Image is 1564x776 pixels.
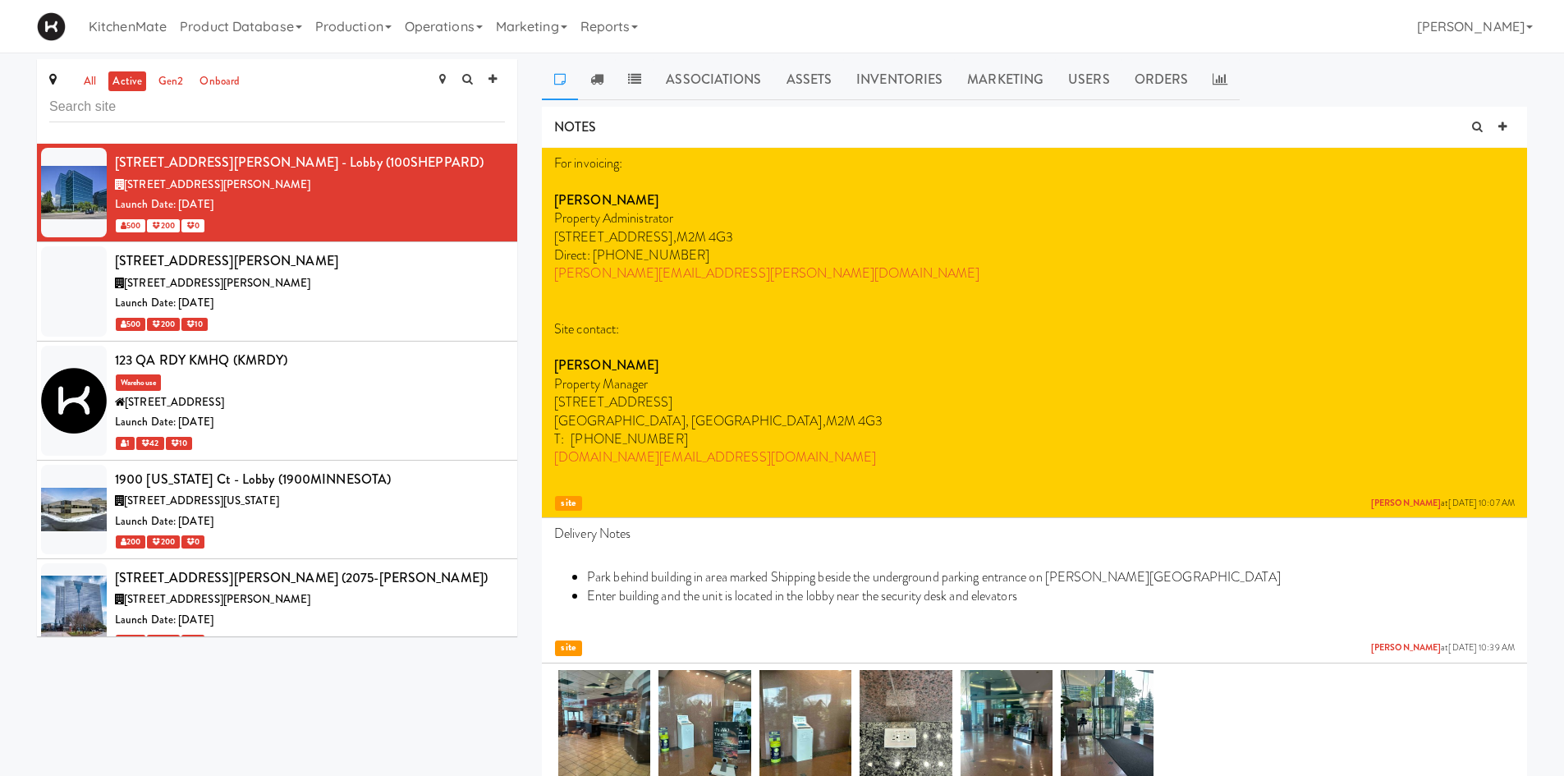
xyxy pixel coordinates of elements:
[677,227,734,246] span: M2M 4G3
[1371,642,1515,654] span: at [DATE] 10:39 AM
[587,568,1515,586] li: Park behind building in area marked Shipping beside the underground parking entrance on [PERSON_N...
[554,209,673,227] span: Property Administrator
[554,429,688,448] span: T: [PHONE_NUMBER]
[654,59,773,100] a: Associations
[554,246,709,264] span: Direct: [PHONE_NUMBER]
[115,293,505,314] div: Launch Date: [DATE]
[554,264,979,282] a: [PERSON_NAME][EMAIL_ADDRESS][PERSON_NAME][DOMAIN_NAME]
[124,493,279,508] span: [STREET_ADDRESS][US_STATE]
[1371,497,1441,509] a: [PERSON_NAME]
[80,71,100,92] a: all
[125,394,224,410] span: [STREET_ADDRESS]
[181,635,204,648] span: 0
[115,348,505,373] div: 123 QA RDY KMHQ (KMRDY)
[115,195,505,215] div: Launch Date: [DATE]
[116,374,161,391] span: Warehouse
[195,71,244,92] a: onboard
[147,219,179,232] span: 200
[554,374,649,393] span: Property Manager
[115,467,505,492] div: 1900 [US_STATE] Ct - Lobby (1900MINNESOTA)
[587,587,1515,605] li: Enter building and the unit is located in the lobby near the security desk and elevators
[108,71,146,92] a: active
[116,535,145,549] span: 200
[181,318,208,331] span: 10
[37,242,517,341] li: [STREET_ADDRESS][PERSON_NAME][STREET_ADDRESS][PERSON_NAME]Launch Date: [DATE] 500 200 10
[37,144,517,242] li: [STREET_ADDRESS][PERSON_NAME] - Lobby (100SHEPPARD)[STREET_ADDRESS][PERSON_NAME]Launch Date: [DAT...
[147,318,179,331] span: 200
[37,559,517,658] li: [STREET_ADDRESS][PERSON_NAME] (2075-[PERSON_NAME])[STREET_ADDRESS][PERSON_NAME]Launch Date: [DATE...
[554,448,876,466] a: [DOMAIN_NAME][EMAIL_ADDRESS][DOMAIN_NAME]
[844,59,955,100] a: Inventories
[115,150,505,175] div: [STREET_ADDRESS][PERSON_NAME] - Lobby (100SHEPPARD)
[1371,641,1441,654] a: [PERSON_NAME]
[37,342,517,461] li: 123 QA RDY KMHQ (KMRDY)Warehouse[STREET_ADDRESS]Launch Date: [DATE] 1 42 10
[554,154,1515,172] p: For invoicing:
[554,117,597,136] span: NOTES
[181,219,204,232] span: 0
[49,92,505,122] input: Search site
[116,635,145,648] span: 200
[115,512,505,532] div: Launch Date: [DATE]
[154,71,187,92] a: gen2
[554,393,673,411] span: [STREET_ADDRESS]
[124,275,310,291] span: [STREET_ADDRESS][PERSON_NAME]
[181,535,204,549] span: 0
[115,566,505,590] div: [STREET_ADDRESS][PERSON_NAME] (2075-[PERSON_NAME])
[554,525,1515,543] p: Delivery Notes
[115,249,505,273] div: [STREET_ADDRESS][PERSON_NAME]
[554,191,658,209] strong: [PERSON_NAME]
[555,496,582,512] span: site
[1371,498,1515,510] span: at [DATE] 10:07 AM
[124,177,310,192] span: [STREET_ADDRESS][PERSON_NAME]
[37,12,66,41] img: Micromart
[115,610,505,631] div: Launch Date: [DATE]
[554,228,1515,246] p: [STREET_ADDRESS],
[116,437,135,450] span: 1
[955,59,1056,100] a: Marketing
[166,437,192,450] span: 10
[554,319,619,338] span: Site contact:
[115,412,505,433] div: Launch Date: [DATE]
[554,411,826,430] span: [GEOGRAPHIC_DATA], [GEOGRAPHIC_DATA],
[37,461,517,559] li: 1900 [US_STATE] Ct - Lobby (1900MINNESOTA)[STREET_ADDRESS][US_STATE]Launch Date: [DATE] 200 200 0
[147,535,179,549] span: 200
[116,318,145,331] span: 500
[826,411,883,430] span: M2M 4G3
[1122,59,1201,100] a: Orders
[116,219,145,232] span: 500
[555,641,582,656] span: site
[147,635,179,648] span: 200
[124,591,310,607] span: [STREET_ADDRESS][PERSON_NAME]
[136,437,163,450] span: 42
[554,356,658,374] strong: [PERSON_NAME]
[774,59,845,100] a: Assets
[1056,59,1122,100] a: Users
